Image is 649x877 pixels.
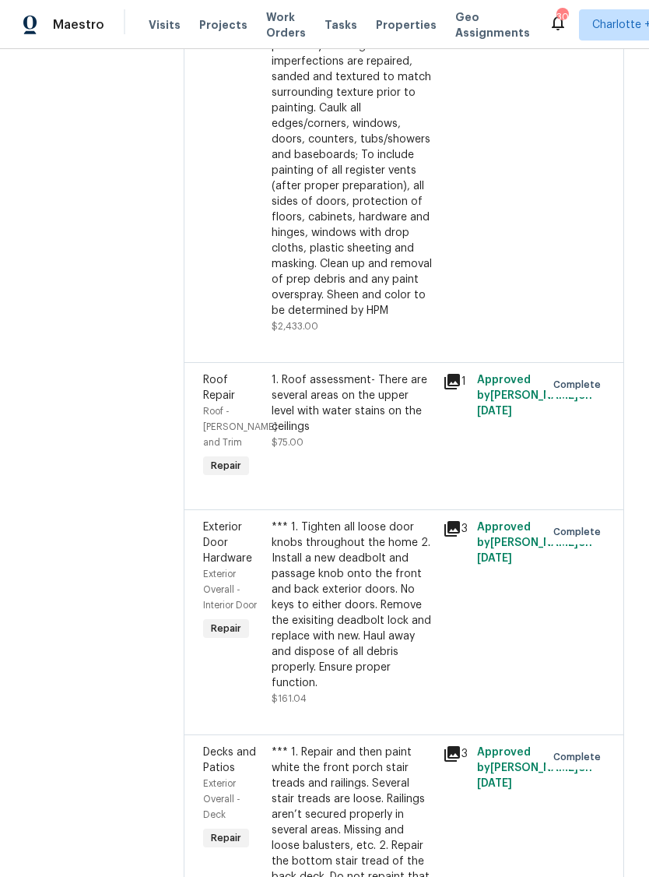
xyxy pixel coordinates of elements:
span: Approved by [PERSON_NAME] on [477,747,592,789]
span: Roof Repair [203,375,235,401]
span: Roof - [PERSON_NAME] and Trim [203,407,277,447]
span: Repair [205,458,247,474]
span: $75.00 [272,438,303,447]
div: *** 1. Tighten all loose door knobs throughout the home 2. Install a new deadbolt and passage kno... [272,520,433,691]
div: 1 [443,372,468,391]
div: 3 [443,745,468,763]
span: Exterior Overall - Deck [203,779,240,819]
span: Complete [553,749,607,765]
span: Projects [199,17,247,33]
span: Repair [205,621,247,636]
span: [DATE] [477,553,512,564]
span: Approved by [PERSON_NAME] on [477,375,592,417]
div: 309 [556,9,567,25]
span: Exterior Overall - Interior Door [203,569,257,610]
span: Work Orders [266,9,306,41]
span: Exterior Door Hardware [203,522,252,564]
span: Tasks [324,19,357,30]
span: [DATE] [477,778,512,789]
span: Complete [553,524,607,540]
div: 3 [443,520,468,538]
span: Geo Assignments [455,9,530,41]
span: Decks and Patios [203,747,256,773]
span: $2,433.00 [272,322,318,331]
span: Maestro [53,17,104,33]
span: Visits [149,17,181,33]
span: Repair [205,830,247,846]
span: [DATE] [477,406,512,417]
span: Properties [376,17,437,33]
span: Complete [553,377,607,393]
span: $161.04 [272,694,307,703]
span: Approved by [PERSON_NAME] on [477,522,592,564]
div: 1. Roof assessment- There are several areas on the upper level with water stains on the ceilings [272,372,433,435]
